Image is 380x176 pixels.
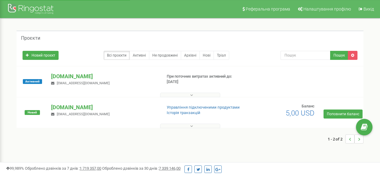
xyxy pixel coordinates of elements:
[80,166,101,171] u: 1 719 357,00
[330,51,348,60] button: Пошук
[129,51,149,60] a: Активні
[25,166,101,171] span: Оброблено дзвінків за 7 днів :
[23,79,42,84] span: Активний
[51,103,157,111] p: [DOMAIN_NAME]
[104,51,130,60] a: Всі проєкти
[328,128,363,150] nav: ...
[149,51,181,60] a: Не продовжені
[23,51,59,60] a: Новий проєкт
[167,105,240,110] a: Управління підключеними продуктами
[51,73,157,80] p: [DOMAIN_NAME]
[324,110,363,119] a: Поповнити баланс
[328,134,345,144] span: 1 - 2 of 2
[246,7,290,11] span: Реферальна програма
[303,7,351,11] span: Налаштування профілю
[102,166,181,171] span: Оброблено дзвінків за 30 днів :
[363,7,374,11] span: Вихід
[281,51,330,60] input: Пошук
[159,166,181,171] u: 7 339 146,00
[181,51,200,60] a: Архівні
[286,109,315,117] span: 5,00 USD
[57,112,110,116] span: [EMAIL_ADDRESS][DOMAIN_NAME]
[167,74,244,85] p: При поточних витратах активний до: [DATE]
[6,166,24,171] span: 99,989%
[302,104,315,108] span: Баланс
[57,81,110,85] span: [EMAIL_ADDRESS][DOMAIN_NAME]
[25,110,40,115] span: Новий
[214,51,229,60] a: Тріал
[199,51,214,60] a: Нові
[21,36,40,41] h5: Проєкти
[167,110,200,115] a: Історія транзакцій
